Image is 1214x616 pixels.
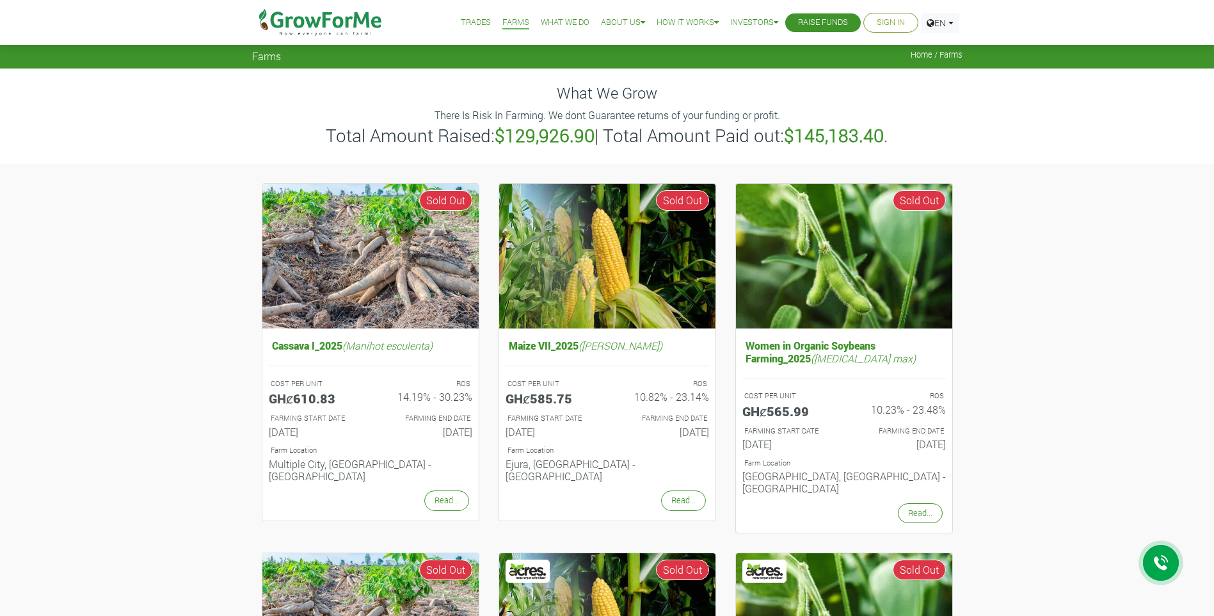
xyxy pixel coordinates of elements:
img: growforme image [262,184,479,329]
p: FARMING START DATE [271,413,359,424]
a: Read... [661,490,706,510]
p: FARMING END DATE [856,426,944,437]
p: FARMING END DATE [619,413,707,424]
span: Home / Farms [911,50,962,60]
h5: GHȼ585.75 [506,391,598,406]
p: FARMING START DATE [507,413,596,424]
img: Acres Nano [744,562,785,581]
span: Sold Out [893,190,946,211]
a: Trades [461,16,491,29]
p: ROS [619,378,707,389]
span: Sold Out [893,560,946,580]
h5: GHȼ565.99 [742,403,835,419]
span: Sold Out [656,560,709,580]
a: Raise Funds [798,16,848,29]
b: $129,926.90 [495,124,595,147]
a: About Us [601,16,645,29]
a: EN [921,13,959,33]
h6: [DATE] [506,426,598,438]
h6: [DATE] [617,426,709,438]
h5: Cassava I_2025 [269,336,472,355]
p: FARMING START DATE [744,426,833,437]
i: ([MEDICAL_DATA] max) [811,352,916,365]
span: Sold Out [656,190,709,211]
p: ROS [382,378,470,389]
h6: 14.19% - 30.23% [380,391,472,403]
p: COST PER UNIT [271,378,359,389]
a: Sign In [877,16,905,29]
h5: Women in Organic Soybeans Farming_2025 [742,336,946,367]
h6: [DATE] [854,438,946,450]
h3: Total Amount Raised: | Total Amount Paid out: . [254,125,961,147]
p: Location of Farm [744,458,944,469]
i: ([PERSON_NAME]) [579,339,662,352]
a: Farms [502,16,529,29]
p: There Is Risk In Farming. We dont Guarantee returns of your funding or profit. [254,108,961,123]
img: Acres Nano [507,562,548,581]
p: FARMING END DATE [382,413,470,424]
h6: Ejura, [GEOGRAPHIC_DATA] - [GEOGRAPHIC_DATA] [506,458,709,482]
img: growforme image [736,184,952,329]
h6: 10.23% - 23.48% [854,403,946,416]
h6: [DATE] [742,438,835,450]
a: Investors [730,16,778,29]
h6: [DATE] [380,426,472,438]
p: COST PER UNIT [744,391,833,401]
p: Location of Farm [507,445,707,456]
h4: What We Grow [252,84,962,102]
span: Sold Out [419,560,472,580]
h5: GHȼ610.83 [269,391,361,406]
p: ROS [856,391,944,401]
h6: [GEOGRAPHIC_DATA], [GEOGRAPHIC_DATA] - [GEOGRAPHIC_DATA] [742,470,946,494]
i: (Manihot esculenta) [342,339,433,352]
p: Location of Farm [271,445,470,456]
span: Farms [252,50,281,62]
h6: Multiple City, [GEOGRAPHIC_DATA] - [GEOGRAPHIC_DATA] [269,458,472,482]
b: $145,183.40 [784,124,884,147]
a: How it Works [657,16,719,29]
img: growforme image [499,184,715,329]
p: COST PER UNIT [507,378,596,389]
a: Read... [424,490,469,510]
a: Read... [898,503,943,523]
h6: [DATE] [269,426,361,438]
span: Sold Out [419,190,472,211]
a: What We Do [541,16,589,29]
h5: Maize VII_2025 [506,336,709,355]
h6: 10.82% - 23.14% [617,391,709,403]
